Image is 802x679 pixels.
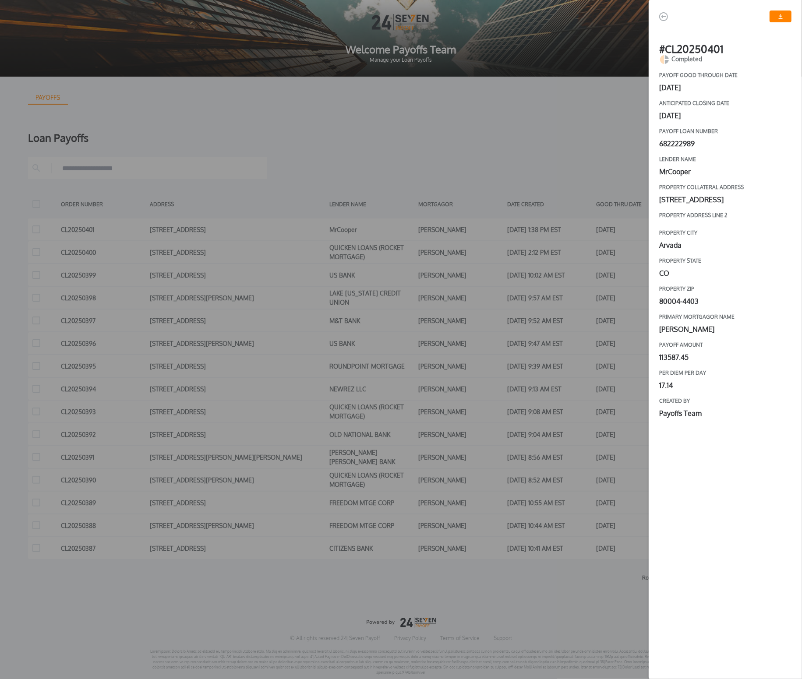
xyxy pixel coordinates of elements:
label: Anticipated closing date [659,100,791,107]
div: Payoffs Team [659,408,791,419]
label: payoff loan number [659,128,791,135]
label: property collateral address [659,184,791,191]
label: property zip [659,285,791,292]
label: Payoff amount [659,341,791,348]
div: [PERSON_NAME] [659,324,791,334]
div: 682222989 [659,138,791,149]
div: 80004-4403 [659,296,791,306]
label: property address line 2 [659,212,791,219]
label: Primary Mortgagor Name [659,313,791,320]
label: Created by [659,398,791,405]
div: [STREET_ADDRESS] [659,194,791,205]
div: [DATE] [659,110,791,121]
label: Lender Name [659,156,791,163]
label: property state [659,257,791,264]
label: property city [659,229,791,236]
div: [DATE] [659,82,791,93]
div: Arvada [659,240,791,250]
div: 113587.45 [659,352,791,362]
img: download-icon [778,14,783,19]
label: Per diem per day [659,369,791,376]
label: payoff good through date [659,72,791,79]
img: back-icon [659,12,668,21]
div: 17.14 [659,380,791,391]
h1: # CL20250401 [659,44,791,54]
span: Completed [671,54,702,65]
div: CO [659,268,791,278]
img: chartPie-icon [659,54,670,65]
div: MrCooper [659,166,791,177]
